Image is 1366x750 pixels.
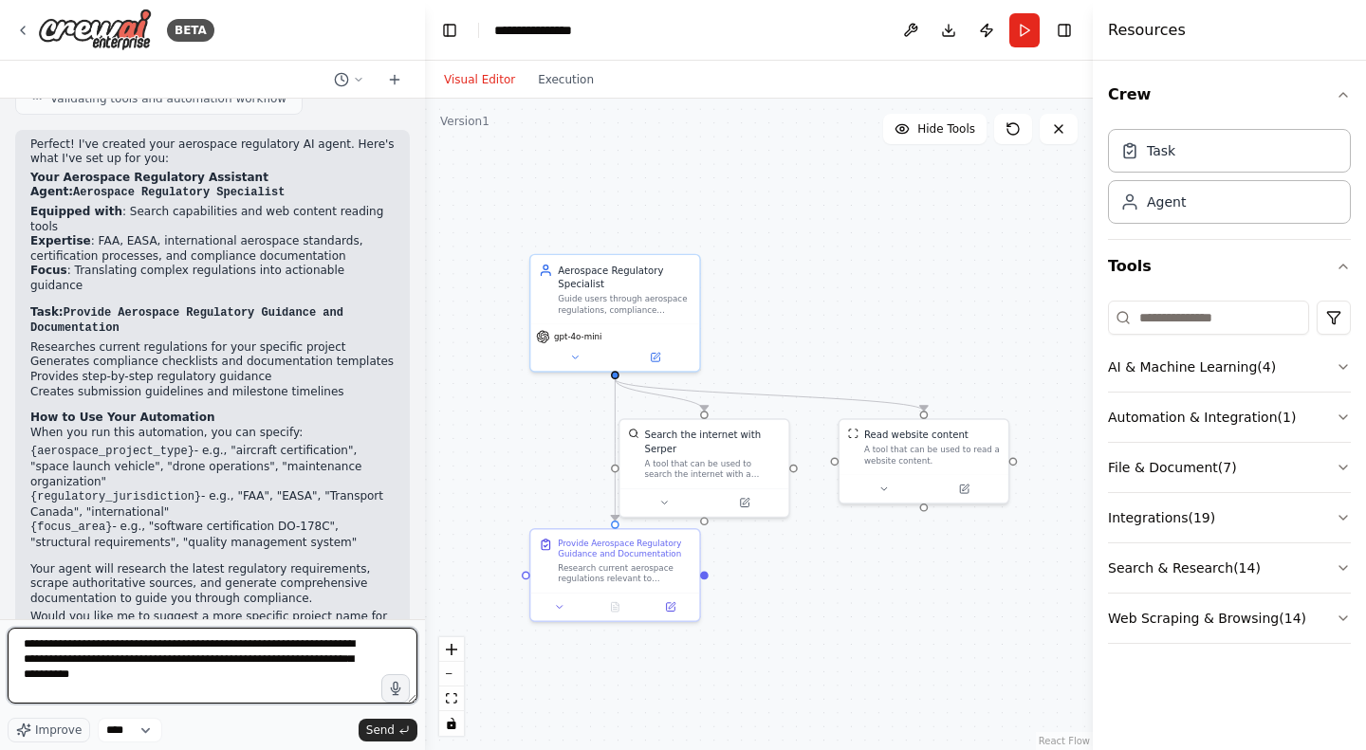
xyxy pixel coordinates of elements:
button: Visual Editor [433,68,526,91]
div: BETA [167,19,214,42]
button: Crew [1108,68,1351,121]
div: Aerospace Regulatory Specialist [558,264,691,291]
button: Hide right sidebar [1051,17,1078,44]
span: gpt-4o-mini [554,331,601,342]
code: Provide Aerospace Regulatory Guidance and Documentation [30,306,343,336]
li: Creates submission guidelines and milestone timelines [30,385,395,400]
button: fit view [439,686,464,711]
p: When you run this automation, you can specify: [30,426,395,441]
button: Web Scraping & Browsing(14) [1108,594,1351,643]
p: Your agent will research the latest regulatory requirements, scrape authoritative sources, and ge... [30,562,395,607]
code: {focus_area} [30,521,112,534]
span: Send [366,723,395,738]
strong: How to Use Your Automation [30,411,214,424]
button: File & Document(7) [1108,443,1351,492]
div: Search the internet with Serper [644,428,780,455]
li: Generates compliance checklists and documentation templates [30,355,395,370]
button: zoom in [439,637,464,662]
li: - e.g., "software certification DO-178C", "structural requirements", "quality management system" [30,520,395,550]
g: Edge from 96cf421e-637d-4653-ac18-0faae9b82d89 to 57367c64-2918-4764-ab84-674587cd503f [608,379,931,411]
button: Hide Tools [883,114,987,144]
button: No output available [586,598,644,614]
img: SerperDevTool [628,428,639,439]
div: Provide Aerospace Regulatory Guidance and DocumentationResearch current aerospace regulations rel... [529,528,701,622]
button: Execution [526,68,605,91]
button: Send [359,719,417,741]
button: Open in side panel [647,598,694,614]
div: React Flow controls [439,637,464,736]
button: Improve [8,718,90,742]
div: Version 1 [440,114,489,129]
img: ScrapeWebsiteTool [848,428,859,439]
strong: Equipped with [30,205,122,218]
strong: Your Aerospace Regulatory Assistant [30,171,268,184]
strong: Agent: [30,185,285,198]
div: Read website content [864,428,969,441]
button: Click to speak your automation idea [381,674,410,703]
div: A tool that can be used to read a website content. [864,445,1000,466]
button: AI & Machine Learning(4) [1108,342,1351,392]
code: Aerospace Regulatory Specialist [73,186,285,199]
span: Validating tools and automation workflow [50,91,286,106]
div: Aerospace Regulatory SpecialistGuide users through aerospace regulations, compliance requirements... [529,254,701,373]
button: toggle interactivity [439,711,464,736]
button: Switch to previous chat [326,68,372,91]
div: Research current aerospace regulations relevant to {aerospace_project_type} and {regulatory_juris... [558,562,691,584]
button: Tools [1108,240,1351,293]
a: React Flow attribution [1039,736,1090,746]
span: Hide Tools [917,121,975,137]
button: Open in side panel [617,349,694,365]
g: Edge from 96cf421e-637d-4653-ac18-0faae9b82d89 to 21d0cdfa-fbca-43be-8162-dcb3511c8ef5 [608,379,621,521]
li: : FAA, EASA, international aerospace standards, certification processes, and compliance documenta... [30,234,395,264]
button: Integrations(19) [1108,493,1351,542]
div: SerperDevToolSearch the internet with SerperA tool that can be used to search the internet with a... [618,418,790,518]
h4: Resources [1108,19,1186,42]
button: Hide left sidebar [436,17,463,44]
code: {regulatory_jurisdiction} [30,490,201,503]
strong: Task: [30,305,343,335]
div: Task [1147,141,1175,160]
li: Researches current regulations for your specific project [30,340,395,356]
span: Improve [35,723,82,738]
strong: Focus [30,264,67,277]
div: Agent [1147,192,1186,211]
div: Guide users through aerospace regulations, compliance requirements, and generate necessary docume... [558,294,691,316]
button: Automation & Integration(1) [1108,393,1351,442]
div: Tools [1108,293,1351,659]
button: Open in side panel [925,481,1003,497]
div: ScrapeWebsiteToolRead website contentA tool that can be used to read a website content. [838,418,1009,503]
div: Provide Aerospace Regulatory Guidance and Documentation [558,538,691,559]
button: Start a new chat [379,68,410,91]
div: Crew [1108,121,1351,239]
button: zoom out [439,662,464,686]
p: Would you like me to suggest a more specific project name for this automation, or would you like ... [30,610,395,654]
code: {aerospace_project_type} [30,445,194,458]
button: Open in side panel [706,495,784,511]
li: - e.g., "FAA", "EASA", "Transport Canada", "international" [30,489,395,520]
div: A tool that can be used to search the internet with a search_query. Supports different search typ... [644,458,780,480]
li: - e.g., "aircraft certification", "space launch vehicle", "drone operations", "maintenance organi... [30,444,395,489]
li: : Translating complex regulations into actionable guidance [30,264,395,293]
strong: Expertise [30,234,91,247]
p: Perfect! I've created your aerospace regulatory AI agent. Here's what I've set up for you: [30,137,395,167]
li: Provides step-by-step regulatory guidance [30,370,395,385]
button: Search & Research(14) [1108,543,1351,593]
li: : Search capabilities and web content reading tools [30,205,395,234]
nav: breadcrumb [494,21,589,40]
img: Logo [38,9,152,51]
